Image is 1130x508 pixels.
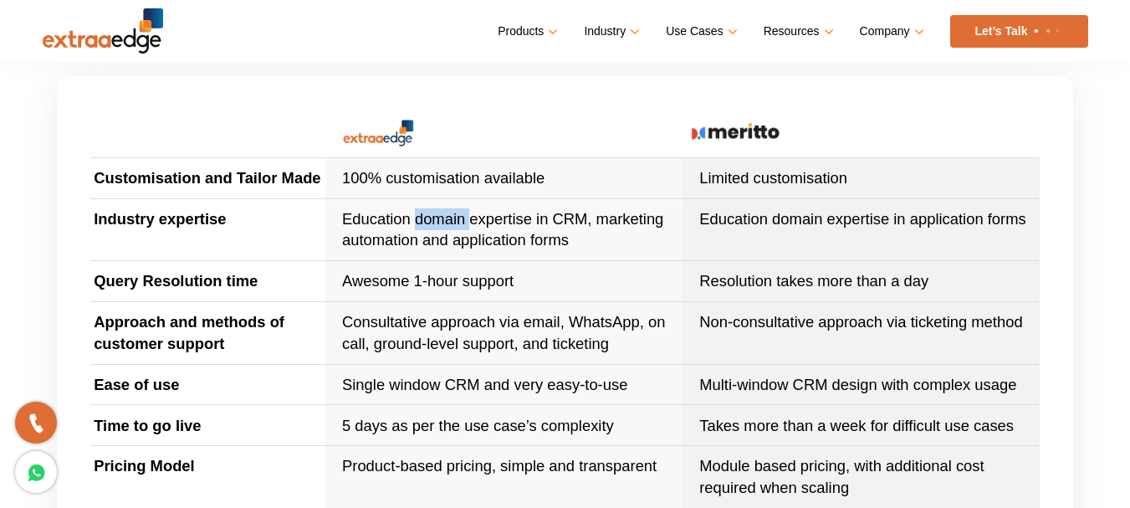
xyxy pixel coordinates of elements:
[498,19,555,44] a: Products
[584,19,637,44] a: Industry
[950,15,1088,48] a: Let’s Talk
[342,374,679,396] p: Single window CRM and very easy-to-use
[342,415,679,437] p: 5 days as per the use case’s complexity
[342,208,679,252] p: Education domain expertise in CRM, marketing automation and application forms
[90,198,325,261] td: Industry expertise
[90,157,325,198] td: Customisation and Tailor Made
[764,19,831,44] a: Resources
[342,455,679,477] p: Product-based pricing, simple and transparent
[342,270,679,292] p: Awesome 1-hour support
[860,19,921,44] a: Company
[342,167,679,189] p: 100% customisation available
[666,19,734,44] a: Use Cases
[699,374,1036,396] p: Multi-window CRM design with complex usage
[699,167,1036,189] p: Limited customisation
[342,311,679,355] p: Consultative approach via email, WhatsApp, on call, ground-level support, and ticketing
[90,261,325,302] td: Query Resolution time
[699,415,1036,437] p: Takes more than a week for difficult use cases
[699,208,1036,230] p: Education domain expertise in application forms
[90,364,325,405] td: Ease of use
[699,455,1036,499] p: Module based pricing, with additional cost required when scaling
[90,302,325,365] td: Approach and methods of customer support
[699,270,1036,292] p: Resolution takes more than a day
[699,311,1036,333] p: Non-consultative approach via ticketing method
[90,405,325,446] td: Time to go live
